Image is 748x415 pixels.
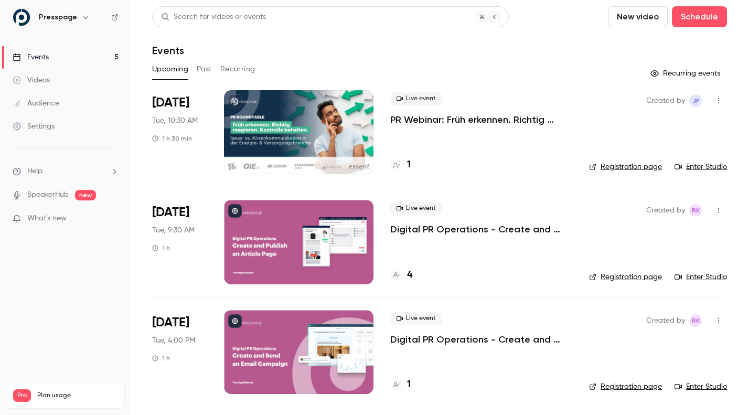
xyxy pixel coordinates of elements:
[13,9,30,26] img: Presspage
[608,6,668,27] button: New video
[13,121,55,132] div: Settings
[692,94,699,107] span: JF
[589,272,662,282] a: Registration page
[152,225,195,236] span: Tue, 9:30 AM
[390,312,442,325] span: Live event
[152,200,207,284] div: Nov 4 Tue, 9:30 AM (Europe/Amsterdam)
[152,44,184,57] h1: Events
[390,333,572,346] a: Digital PR Operations - Create and Send an Email Campaign
[152,354,170,363] div: 1 h
[152,134,192,143] div: 1 h 30 min
[197,61,212,78] button: Past
[390,268,412,282] a: 4
[152,314,189,331] span: [DATE]
[152,310,207,394] div: Nov 18 Tue, 4:00 PM (Europe/Amsterdam)
[152,115,198,126] span: Tue, 10:30 AM
[152,244,170,252] div: 1 h
[407,378,411,392] h4: 1
[589,162,662,172] a: Registration page
[27,213,67,224] span: What's new
[646,65,727,82] button: Recurring events
[220,61,255,78] button: Recurring
[675,162,727,172] a: Enter Studio
[152,204,189,221] span: [DATE]
[106,214,119,224] iframe: Noticeable Trigger
[672,6,727,27] button: Schedule
[27,189,69,200] a: SpeakerHub
[689,314,702,327] span: Robin Kleine
[39,12,77,23] h6: Presspage
[689,204,702,217] span: Robin Kleine
[390,223,572,236] a: Digital PR Operations - Create and Publish an Article Page
[390,92,442,105] span: Live event
[13,389,31,402] span: Pro
[152,94,189,111] span: [DATE]
[75,190,96,200] span: new
[152,90,207,174] div: Sep 30 Tue, 10:30 AM (Europe/Berlin)
[161,12,266,23] div: Search for videos or events
[407,158,411,172] h4: 1
[390,158,411,172] a: 1
[152,61,188,78] button: Upcoming
[646,94,685,107] span: Created by
[13,52,49,62] div: Events
[390,202,442,215] span: Live event
[646,204,685,217] span: Created by
[390,378,411,392] a: 1
[646,314,685,327] span: Created by
[675,381,727,392] a: Enter Studio
[692,204,700,217] span: RK
[13,98,59,109] div: Audience
[13,166,119,177] li: help-dropdown-opener
[692,314,700,327] span: RK
[675,272,727,282] a: Enter Studio
[407,268,412,282] h4: 4
[13,75,50,86] div: Videos
[37,391,118,400] span: Plan usage
[589,381,662,392] a: Registration page
[27,166,42,177] span: Help
[390,113,572,126] a: PR Webinar: Früh erkennen. Richtig reagieren. Kontrolle behalten.
[152,335,195,346] span: Tue, 4:00 PM
[689,94,702,107] span: Jesse Finn-Brown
